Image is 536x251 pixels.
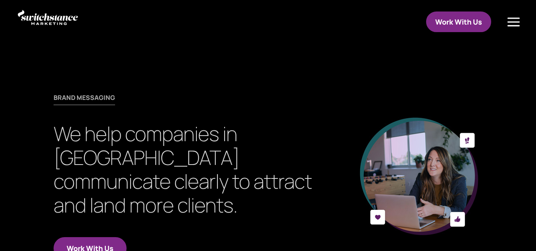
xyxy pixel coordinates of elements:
[18,10,78,25] img: switchstance-logo-white
[54,122,332,221] h1: We help companies in [GEOGRAPHIC_DATA] communicate clearly to attract and land more clients.
[426,11,491,33] a: Work With Us
[359,117,478,236] img: switchstance-hero-2024
[54,94,115,105] h4: brand messaging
